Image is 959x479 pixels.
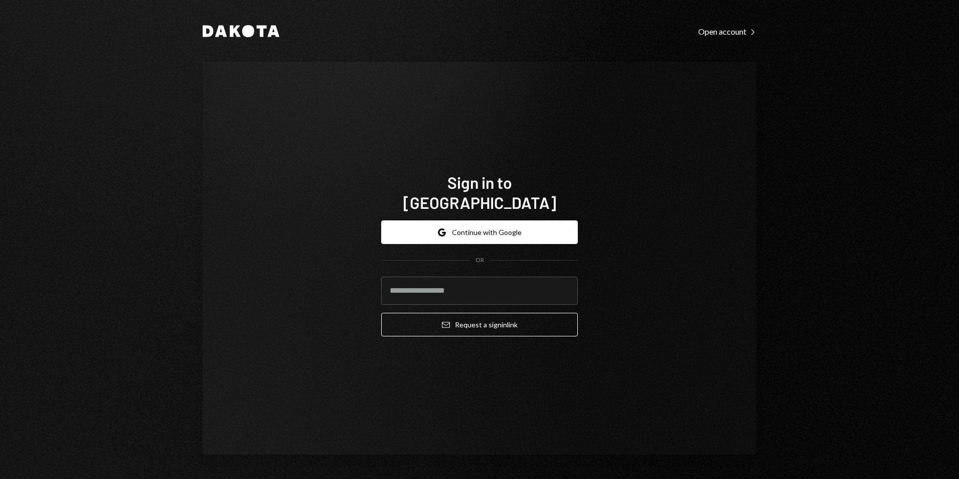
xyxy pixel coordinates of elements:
[698,27,756,37] div: Open account
[475,256,484,265] div: OR
[381,172,578,212] h1: Sign in to [GEOGRAPHIC_DATA]
[381,220,578,244] button: Continue with Google
[381,313,578,336] button: Request a signinlink
[698,26,756,37] a: Open account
